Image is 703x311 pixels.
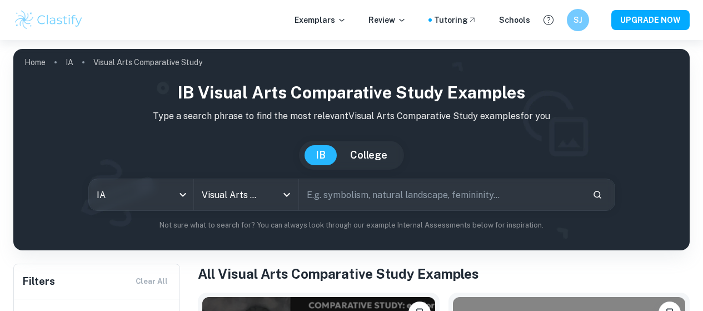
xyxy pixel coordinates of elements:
button: IB [305,145,337,165]
p: Exemplars [295,14,346,26]
img: profile cover [13,49,690,250]
button: UPGRADE NOW [611,10,690,30]
a: Tutoring [434,14,477,26]
button: Help and Feedback [539,11,558,29]
a: IA [66,55,73,70]
input: E.g. symbolism, natural landscape, femininity... [299,179,584,210]
div: IA [89,179,193,210]
a: Schools [499,14,530,26]
a: Home [24,55,46,70]
p: Visual Arts Comparative Study [93,56,202,68]
h6: Filters [23,274,55,289]
button: Search [588,185,607,204]
button: Open [279,187,295,203]
h6: SJ [572,14,585,26]
button: SJ [567,9,589,31]
h1: All Visual Arts Comparative Study Examples [198,264,690,284]
p: Not sure what to search for? You can always look through our example Internal Assessments below f... [22,220,681,231]
h1: IB Visual Arts Comparative Study examples [22,80,681,105]
button: College [339,145,398,165]
img: Clastify logo [13,9,84,31]
p: Type a search phrase to find the most relevant Visual Arts Comparative Study examples for you [22,110,681,123]
p: Review [368,14,406,26]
